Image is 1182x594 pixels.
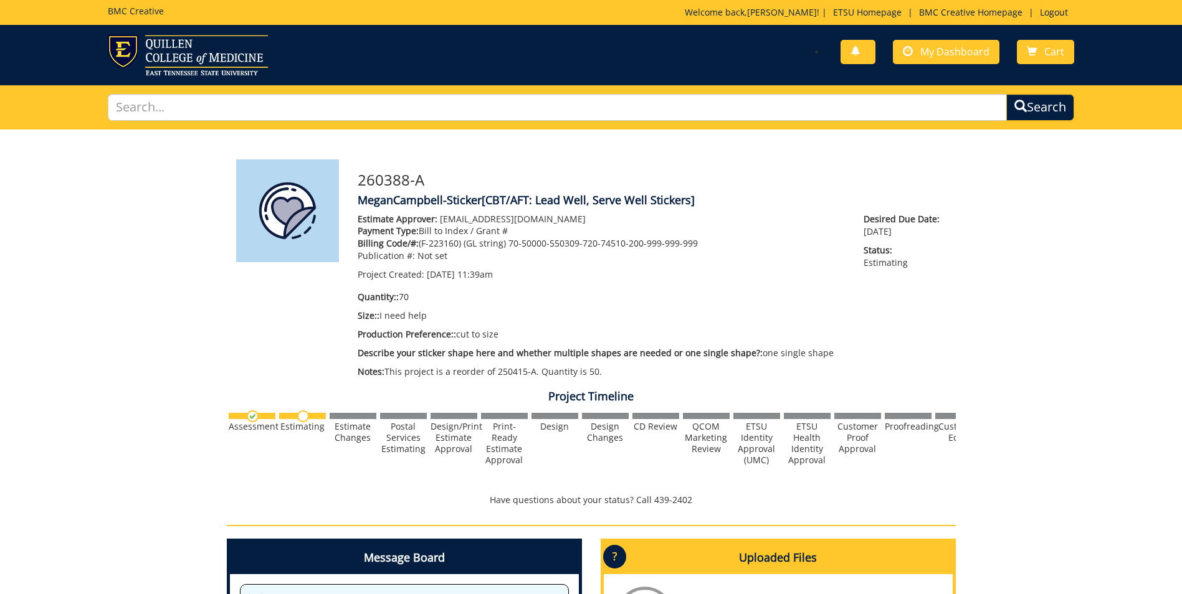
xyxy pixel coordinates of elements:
span: Not set [417,250,447,262]
span: Describe your sticker shape here and whether multiple shapes are needed or one single shape?: [358,347,763,359]
img: no [297,410,309,422]
span: Payment Type: [358,225,419,237]
div: Assessment [229,421,275,432]
h3: 260388-A [358,172,946,188]
span: Project Created: [358,268,424,280]
p: [EMAIL_ADDRESS][DOMAIN_NAME] [358,213,846,225]
button: Search [1006,94,1074,121]
h4: Project Timeline [227,390,956,403]
p: ? [603,545,626,568]
div: QCOM Marketing Review [683,421,730,455]
a: [PERSON_NAME] [747,6,817,18]
span: Production Preference:: [358,328,456,340]
span: Billing Code/#: [358,237,419,249]
img: ETSU logo [108,35,268,75]
h5: BMC Creative [108,6,164,16]
span: Estimate Approver: [358,213,437,225]
span: Status: [864,244,946,257]
p: Bill to Index / Grant # [358,225,846,237]
p: one single shape [358,347,846,359]
span: Publication #: [358,250,415,262]
p: I need help [358,309,846,322]
div: ETSU Identity Approval (UMC) [733,421,780,466]
div: Customer Edits [935,421,982,443]
div: Design/Print Estimate Approval [431,421,477,455]
div: ETSU Health Identity Approval [784,421,831,466]
span: Size:: [358,309,379,321]
a: BMC Creative Homepage [913,6,1029,18]
span: [DATE] 11:39am [427,268,493,280]
p: Have questions about your status? Call 439-2402 [227,494,956,506]
span: Quantity:: [358,291,399,303]
div: Design Changes [582,421,629,443]
div: CD Review [632,421,679,432]
img: checkmark [247,410,259,422]
p: This project is a reorder of 250415-A. Quantity is 50. [358,365,846,378]
div: Postal Services Estimating [380,421,427,455]
h4: Message Board [230,542,579,574]
div: Customer Proof Approval [834,421,881,455]
input: Search... [108,94,1007,121]
div: Print-Ready Estimate Approval [481,421,528,466]
div: Estimating [279,421,326,432]
p: Estimating [864,244,946,269]
a: Cart [1017,40,1074,64]
span: Desired Due Date: [864,213,946,225]
a: My Dashboard [893,40,999,64]
h4: MeganCampbell-Sticker [358,194,946,207]
p: [DATE] [864,213,946,238]
h4: Uploaded Files [604,542,953,574]
img: Product featured image [236,159,339,262]
a: Logout [1034,6,1074,18]
div: Design [531,421,578,432]
a: ETSU Homepage [827,6,908,18]
span: Notes: [358,365,384,377]
p: Welcome back, ! | | | [685,6,1074,19]
p: (F-223160) (GL string) 70-50000-550309-720-74510-200-999-999-999 [358,237,846,250]
span: [CBT/AFT: Lead Well, Serve Well Stickers] [482,192,695,207]
span: Cart [1044,45,1064,59]
span: My Dashboard [920,45,989,59]
p: cut to size [358,328,846,341]
p: 70 [358,291,846,303]
div: Estimate Changes [330,421,376,443]
div: Proofreading [885,421,932,432]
